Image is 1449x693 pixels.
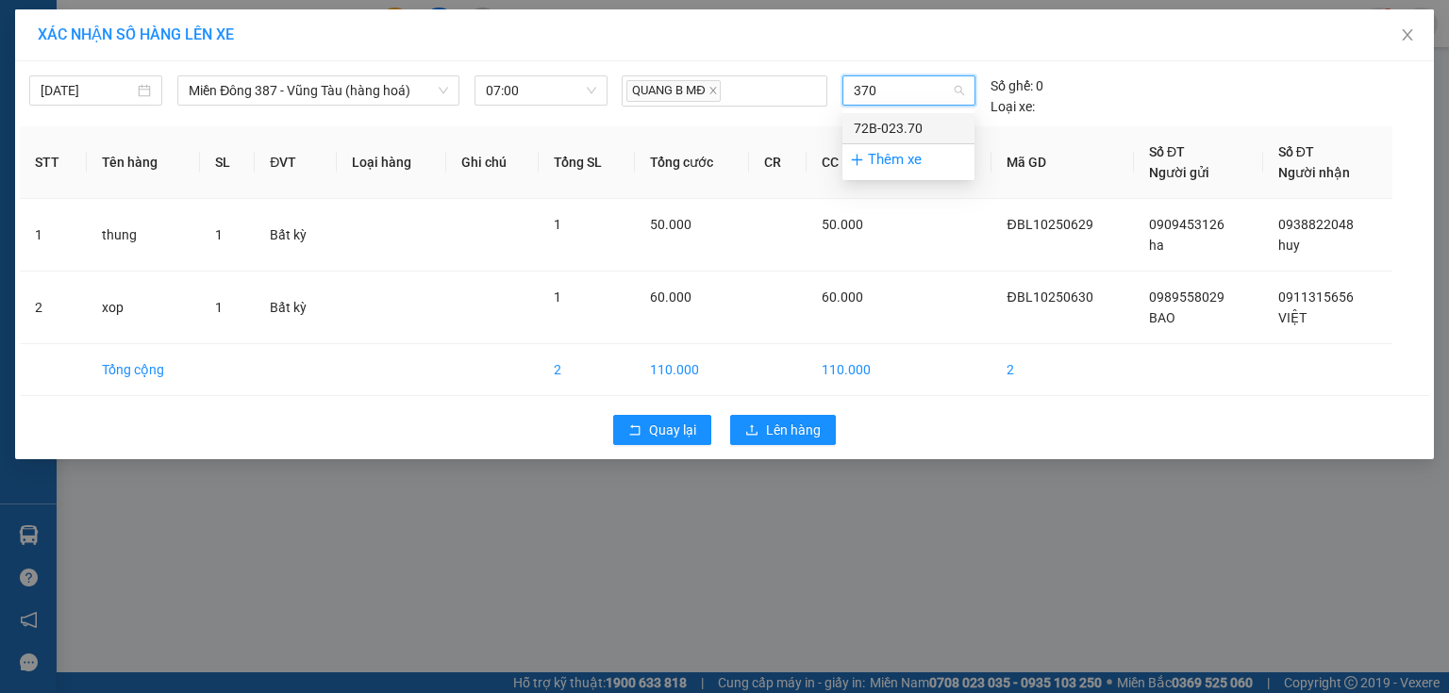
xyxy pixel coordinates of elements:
th: Mã GD [991,126,1134,199]
div: 0989558029 [16,61,148,88]
button: rollbackQuay lại [613,415,711,445]
td: Bất kỳ [255,272,337,344]
span: ĐBL10250629 [1007,217,1092,232]
span: 1 [215,227,223,242]
div: Bình Giã [161,16,293,39]
span: Người gửi [1149,165,1209,180]
span: C : [158,104,174,124]
span: 60.000 [822,289,863,305]
span: 0938822048 [1278,217,1354,232]
span: Nhận: [161,18,207,38]
span: Số ghế: [991,75,1033,96]
span: huy [1278,238,1300,253]
div: 72B-023.70 [842,113,974,143]
td: Bất kỳ [255,199,337,272]
span: Lên hàng [766,420,821,440]
th: Tên hàng [87,126,200,199]
div: 60.000 [158,99,295,125]
span: ha [1149,238,1164,253]
span: 50.000 [822,217,863,232]
th: Loại hàng [337,126,446,199]
th: CR [749,126,807,199]
span: plus [850,153,864,167]
span: Quay lại [649,420,696,440]
span: 07:00 [486,76,596,105]
td: thung [87,199,200,272]
span: 0911315656 [1278,289,1354,305]
td: 2 [991,344,1134,396]
td: 110.000 [635,344,749,396]
span: 60.000 [650,289,691,305]
span: close [1400,27,1415,42]
span: Người nhận [1278,165,1350,180]
span: Số ĐT [1278,144,1314,159]
span: rollback [628,423,641,438]
span: 1 [215,300,223,315]
td: Tổng cộng [87,344,200,396]
th: Tổng SL [539,126,634,199]
th: SL [200,126,256,199]
div: VIỆT [161,39,293,61]
td: xop [87,272,200,344]
span: 0989558029 [1149,289,1224,305]
th: Ghi chú [446,126,539,199]
td: 2 [539,344,634,396]
span: ĐBL10250630 [1007,289,1092,305]
th: ĐVT [255,126,337,199]
button: uploadLên hàng [730,415,836,445]
span: Loại xe: [991,96,1035,117]
td: 1 [20,199,87,272]
span: Miền Đông 387 - Vũng Tàu (hàng hoá) [189,76,448,105]
span: XÁC NHẬN SỐ HÀNG LÊN XE [38,25,234,43]
span: close [708,86,718,95]
span: upload [745,423,758,438]
span: QUANG B MĐ [626,80,720,102]
div: 0911315656 [161,61,293,88]
div: 72B-023.70 [854,118,963,139]
div: Thêm xe [842,143,974,176]
span: VIỆT [1278,310,1307,325]
span: 50.000 [650,217,691,232]
div: 0 [991,75,1043,96]
span: down [438,85,449,96]
td: 2 [20,272,87,344]
span: Số ĐT [1149,144,1185,159]
input: 12/10/2025 [41,80,134,101]
span: Gửi: [16,18,45,38]
span: 1 [554,217,561,232]
span: SL [159,135,185,161]
th: CC [807,126,904,199]
div: BAO [16,39,148,61]
span: 1 [554,289,561,305]
th: STT [20,126,87,199]
span: 0909453126 [1149,217,1224,232]
th: Tổng cước [635,126,749,199]
div: Tên hàng: xop ( : 1 ) [16,137,293,160]
div: 167 QL13 [16,16,148,39]
td: 110.000 [807,344,904,396]
span: BAO [1149,310,1175,325]
button: Close [1381,9,1434,62]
